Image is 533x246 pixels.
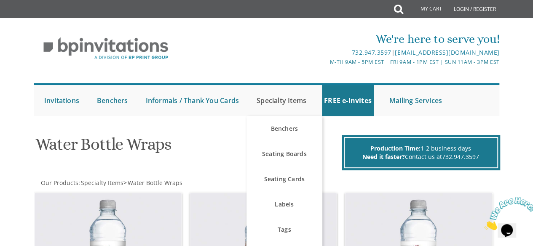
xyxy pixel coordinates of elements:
[344,137,498,168] div: 1-2 business days Contact us at
[442,153,479,161] a: 732.947.3597
[246,116,322,141] a: Benchers
[42,85,81,116] a: Invitations
[387,85,444,116] a: Mailing Services
[395,48,499,56] a: [EMAIL_ADDRESS][DOMAIN_NAME]
[144,85,241,116] a: Informals / Thank You Cards
[81,179,123,187] span: Specialty Items
[362,153,405,161] span: Need it faster?
[254,85,308,116] a: Specialty Items
[127,179,182,187] a: Water Bottle Wraps
[80,179,123,187] a: Specialty Items
[189,48,499,58] div: |
[246,167,322,192] a: Seating Cards
[402,1,448,18] a: My Cart
[322,85,374,116] a: FREE e-Invites
[123,179,182,187] span: >
[246,217,322,242] a: Tags
[34,179,267,187] div: :
[40,179,78,187] a: Our Products
[3,3,56,37] img: Chat attention grabber
[35,135,340,160] h1: Water Bottle Wraps
[189,31,499,48] div: We're here to serve you!
[481,193,533,233] iframe: chat widget
[246,192,322,217] a: Labels
[34,31,178,66] img: BP Invitation Loft
[370,144,421,152] span: Production Time:
[128,179,182,187] span: Water Bottle Wraps
[246,141,322,167] a: Seating Boards
[95,85,130,116] a: Benchers
[189,58,499,66] div: M-Th 9am - 5pm EST | Fri 9am - 1pm EST | Sun 11am - 3pm EST
[352,48,391,56] a: 732.947.3597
